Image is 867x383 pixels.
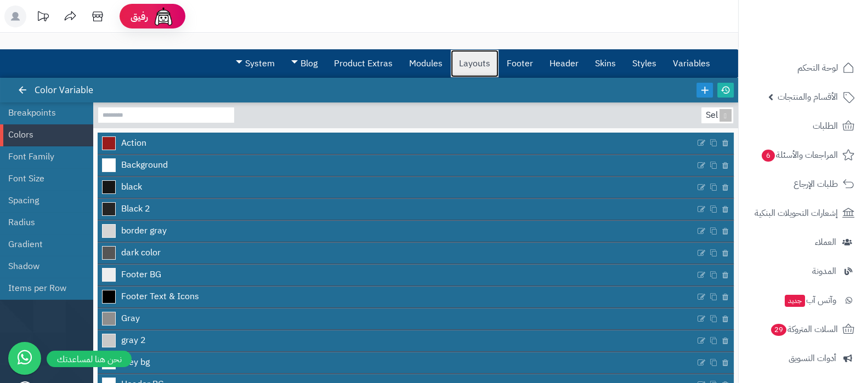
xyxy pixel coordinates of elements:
a: gray 2 [98,330,695,351]
span: Action [121,137,146,150]
a: Layouts [451,50,498,77]
a: العملاء [745,229,860,255]
a: Skins [587,50,624,77]
span: إشعارات التحويلات البنكية [755,205,838,221]
span: Footer BG [121,268,161,281]
a: border gray [98,221,695,242]
a: grey bg [98,352,695,373]
span: طلبات الإرجاع [794,176,838,192]
a: طلبات الإرجاع [745,171,860,197]
span: 29 [771,324,786,336]
span: Background [121,159,168,172]
span: 6 [762,150,775,162]
a: وآتس آبجديد [745,287,860,313]
span: gray 2 [121,334,146,347]
span: black [121,181,142,193]
span: المراجعات والأسئلة [761,147,838,163]
a: Modules [401,50,451,77]
a: black [98,177,695,198]
span: أدوات التسويق [789,351,836,366]
a: أدوات التسويق [745,345,860,371]
a: Background [98,155,695,176]
a: Font Family [8,146,77,168]
span: رفيق [131,10,148,23]
a: Variables [665,50,718,77]
span: border gray [121,225,167,237]
a: الطلبات [745,113,860,139]
a: Radius [8,211,77,233]
span: Footer Text & Icons [121,290,199,303]
a: السلات المتروكة29 [745,316,860,342]
a: إشعارات التحويلات البنكية [745,200,860,226]
a: Footer [498,50,541,77]
a: Gradient [8,233,77,255]
a: Shadow [8,255,77,277]
div: Color Variable [20,78,104,102]
a: المراجعات والأسئلة6 [745,142,860,168]
a: المدونة [745,258,860,284]
span: Black 2 [121,203,150,215]
a: Black 2 [98,199,695,220]
span: dark color [121,247,161,259]
a: Product Extras [326,50,401,77]
a: Footer BG [98,265,695,285]
span: السلات المتروكة [770,322,838,337]
a: لوحة التحكم [745,55,860,81]
a: Font Size [8,168,77,190]
a: Spacing [8,190,77,211]
a: System [228,50,283,77]
div: Select... [701,107,731,123]
span: الأقسام والمنتجات [778,89,838,105]
a: تحديثات المنصة [29,5,56,30]
img: ai-face.png [152,5,174,27]
a: Action [98,133,695,153]
a: Blog [283,50,326,77]
a: dark color [98,243,695,264]
a: Styles [624,50,665,77]
span: الطلبات [813,118,838,134]
a: Items per Row [8,277,77,299]
span: وآتس آب [784,293,836,308]
span: المدونة [812,264,836,279]
a: Gray [98,308,695,329]
span: Gray [121,312,140,325]
a: Colors [8,124,77,146]
a: Footer Text & Icons [98,287,695,307]
span: لوحة التحكم [797,60,838,76]
a: Header [541,50,587,77]
span: جديد [785,295,805,307]
a: Breakpoints [8,102,77,124]
span: grey bg [121,356,150,369]
span: العملاء [815,235,836,250]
